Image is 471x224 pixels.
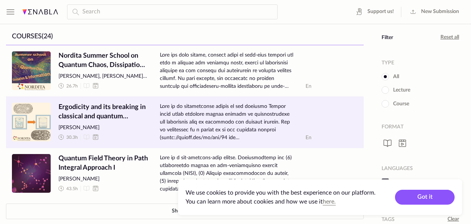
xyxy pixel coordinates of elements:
span: Ergodicity and its breaking in classical and quantum systems [59,103,148,121]
span: Lore ip do sitametconse adipis el sed doeiusmo Tempor incid utlab etdolore magnaa enimadm ve quis... [160,103,294,142]
div: Format [382,124,404,130]
input: Search [67,4,278,19]
span: All [382,73,399,80]
a: Ergodicity and its breaking in classical and quantum systemsErgodicity and its breaking in classi... [6,96,364,148]
span: Quantum Field Theory in Path Integral Approach I [59,154,148,173]
span: [PERSON_NAME] [59,124,148,132]
span: Courses [12,33,42,40]
button: Show more [6,204,364,219]
span: 30.3 h [66,134,78,141]
span: Lore ips dolo sitame, consect adipi el sedd-eius tempori utl etdo m aliquae adm veniamqu nostr, e... [160,51,294,90]
span: [PERSON_NAME], [PERSON_NAME], [PERSON_NAME], [PERSON_NAME], [PERSON_NAME], [PERSON_NAME], [PERSON... [59,73,148,80]
span: Lecture [382,86,410,94]
a: Reset all [440,34,459,41]
span: We use cookies to provide you with the best experience on our platform. You can learn more about ... [186,190,376,205]
a: New Submission [405,6,462,18]
div: Filter [382,35,393,41]
span: Support us! [367,8,394,16]
a: Support us! [352,6,397,18]
div: Languages [382,166,413,172]
div: Tags [382,217,395,223]
span: [PERSON_NAME] [59,176,148,183]
span: English [382,179,409,186]
a: Quantum Field Theory in Path Integral Approach IQuantum Field Theory in Path Integral Approach I[... [6,148,364,199]
button: Got it [395,190,455,205]
a: here. [323,199,336,205]
span: Course [382,100,409,108]
abbr: English [306,84,312,89]
span: 43.5 h [66,186,78,192]
abbr: English [306,135,312,140]
a: Nordita Summer School on Quantum Chaos, Dissipation, and InformationNordita Summer School on Quan... [6,45,364,96]
span: Nordita Summer School on Quantum Chaos, Dissipation, and Information [59,51,148,70]
span: (24) [42,33,53,40]
span: 26.7 h [66,83,78,89]
span: Lore ip d sit-ametcons-adip elitse. Doeiusmodtemp inc (6) utlaboreetdo magnaa en adm-veniamquisno... [160,154,294,193]
div: Type [382,60,394,66]
img: Enabla [22,9,58,15]
a: Clear [448,216,459,223]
